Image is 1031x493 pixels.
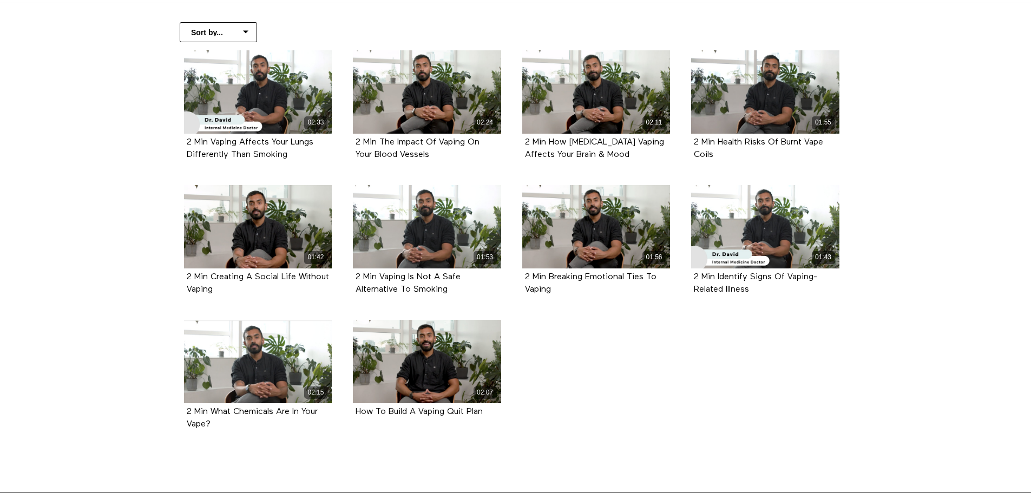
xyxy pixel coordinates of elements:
[187,138,313,159] a: 2 Min Vaping Affects Your Lungs Differently Than Smoking
[353,50,501,134] a: 2 Min The Impact Of Vaping On Your Blood Vessels 02:24
[812,116,835,129] div: 01:55
[694,273,817,293] a: 2 Min Identify Signs Of Vaping-Related Illness
[525,138,664,159] strong: 2 Min How Nicotine Vaping Affects Your Brain & Mood
[522,50,671,134] a: 2 Min How Nicotine Vaping Affects Your Brain & Mood 02:11
[304,386,327,399] div: 02:15
[525,273,656,293] a: 2 Min Breaking Emotional Ties To Vaping
[525,273,656,294] strong: 2 Min Breaking Emotional Ties To Vaping
[304,116,327,129] div: 02:33
[353,185,501,268] a: 2 Min Vaping Is Not A Safe Alternative To Smoking 01:53
[356,273,461,294] strong: 2 Min Vaping Is Not A Safe Alternative To Smoking
[474,251,497,264] div: 01:53
[525,138,664,159] a: 2 Min How [MEDICAL_DATA] Vaping Affects Your Brain & Mood
[812,251,835,264] div: 01:43
[694,273,817,294] strong: 2 Min Identify Signs Of Vaping-Related Illness
[691,50,839,134] a: 2 Min Health Risks Of Burnt Vape Coils 01:55
[694,138,823,159] a: 2 Min Health Risks Of Burnt Vape Coils
[187,407,318,428] a: 2 Min What Chemicals Are In Your Vape?
[187,273,329,293] a: 2 Min Creating A Social Life Without Vaping
[642,251,666,264] div: 01:56
[691,185,839,268] a: 2 Min Identify Signs Of Vaping-Related Illness 01:43
[356,138,480,159] a: 2 Min The Impact Of Vaping On Your Blood Vessels
[356,273,461,293] a: 2 Min Vaping Is Not A Safe Alternative To Smoking
[187,273,329,294] strong: 2 Min Creating A Social Life Without Vaping
[356,407,483,416] a: How To Build A Vaping Quit Plan
[353,320,501,403] a: How To Build A Vaping Quit Plan 02:07
[187,407,318,429] strong: 2 Min What Chemicals Are In Your Vape?
[522,185,671,268] a: 2 Min Breaking Emotional Ties To Vaping 01:56
[642,116,666,129] div: 02:11
[184,185,332,268] a: 2 Min Creating A Social Life Without Vaping 01:42
[474,386,497,399] div: 02:07
[304,251,327,264] div: 01:42
[184,320,332,403] a: 2 Min What Chemicals Are In Your Vape? 02:15
[184,50,332,134] a: 2 Min Vaping Affects Your Lungs Differently Than Smoking 02:33
[474,116,497,129] div: 02:24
